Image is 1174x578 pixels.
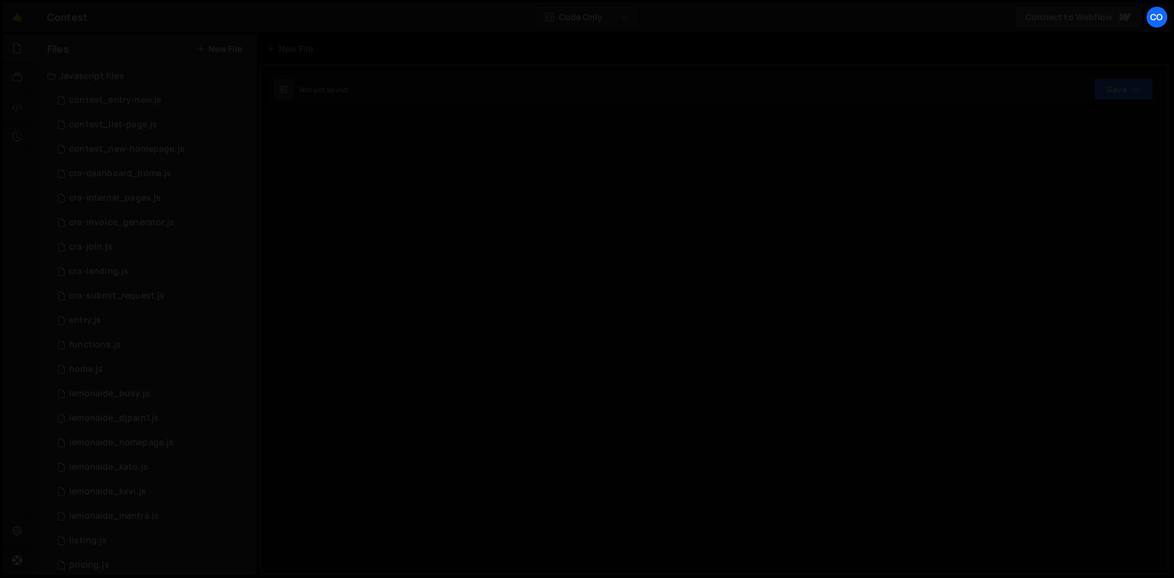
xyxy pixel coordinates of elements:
[47,382,257,406] div: 13750/35704.js
[47,10,87,24] div: Contest
[47,553,257,577] div: 13750/34769.js
[69,413,159,424] div: lemonaide_djpain1.js
[69,315,101,326] div: entry.js
[69,364,103,375] div: home.js
[47,455,257,480] div: 13750/35698.js
[47,235,257,259] : 13750/34775.js
[69,388,150,399] div: lemonaide_busy.js
[47,284,257,308] div: 13750/34777.js
[69,119,157,130] div: contest_list-page.js
[47,333,257,357] div: 13750/34763.js
[47,308,257,333] div: 13750/34765.js
[69,511,159,522] div: lemonaide_mantra.js
[2,2,32,32] a: 🤙
[69,486,146,497] div: lemonaide_kxvi.js
[47,113,257,137] div: 13750/37412.js
[69,535,107,546] div: listing.js
[300,84,347,95] div: Not yet saved
[69,242,113,253] div: cra-join.js
[69,339,121,350] div: functions.js
[32,64,257,88] div: Javascript files
[69,266,128,277] div: cra-landing.js
[47,406,257,431] div: 13750/35701.js
[47,186,257,210] div: 13750/34780.js
[47,161,257,186] div: 13750/34776.js
[1146,6,1168,28] a: Co
[47,137,257,161] div: 13750/37407.js
[69,560,109,571] div: pricing.js
[196,44,242,54] button: New File
[47,504,257,528] div: 13750/35699.js
[47,42,69,56] h2: Files
[47,480,257,504] div: 13750/35700.js
[47,357,257,382] div: 13750/34764.js
[1094,78,1153,100] button: Save
[69,291,164,302] div: cra-submit_request.js
[69,193,161,204] div: cra-internal_pages.js
[69,217,174,228] div: cra-invoice_generator.js
[47,259,257,284] div: 13750/34774.js
[267,43,318,55] div: New File
[47,210,257,235] div: 13750/34779.js
[69,437,174,448] div: lemonaide_homepage.js
[47,528,257,553] div: 13750/34767.js
[69,144,185,155] div: contest_new-homepage.js
[47,431,257,455] div: 13750/35697.js
[536,6,638,28] button: Code Only
[69,95,161,106] div: contest_entry-new.js
[47,88,257,113] div: 13750/37411.js
[1015,6,1142,28] a: Connect to Webflow
[69,462,148,473] div: lemonaide_kato.js
[69,168,171,179] div: cra-dashboard_home.js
